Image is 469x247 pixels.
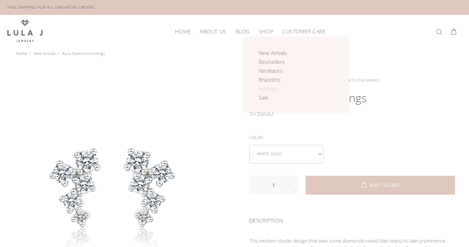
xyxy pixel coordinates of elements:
[254,26,278,37] a: Shop
[259,67,283,74] span: Necklaces
[33,51,56,56] a: New Arrivals
[370,183,400,188] span: ADD TO CART
[195,26,231,37] a: About Us
[259,85,277,92] span: Earrings
[259,58,285,65] span: Bestsellers
[62,51,105,56] span: Aura Diamond earrings
[259,75,295,84] a: Bracelets
[249,105,260,120] span: 515
[259,49,295,58] a: New Arrivals
[305,176,455,194] button: ADD TO CART
[259,93,295,102] a: Sale
[259,94,268,101] span: Sale
[16,51,27,56] a: Home
[249,91,455,105] h1: Aura Diamond earrings
[282,29,326,34] span: Customer Care
[259,58,295,66] a: Bestsellers
[175,29,191,34] span: HOME
[259,29,273,34] span: Shop
[259,66,295,75] a: Necklaces
[200,29,226,34] span: About Us
[259,84,295,93] a: Earrings
[235,29,250,34] span: Blog
[278,26,326,37] a: Customer Care
[249,133,455,142] div: Color:
[231,26,254,37] a: Blog
[259,76,281,83] span: Bracelets
[171,26,195,37] a: HOME
[259,49,287,56] span: New Arrivals
[249,208,455,231] div: DESCRIPTION
[249,105,455,120] div: SGD
[7,3,95,12] div: FREE SHIPPING FOR ALL SINGAPORE ORDERS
